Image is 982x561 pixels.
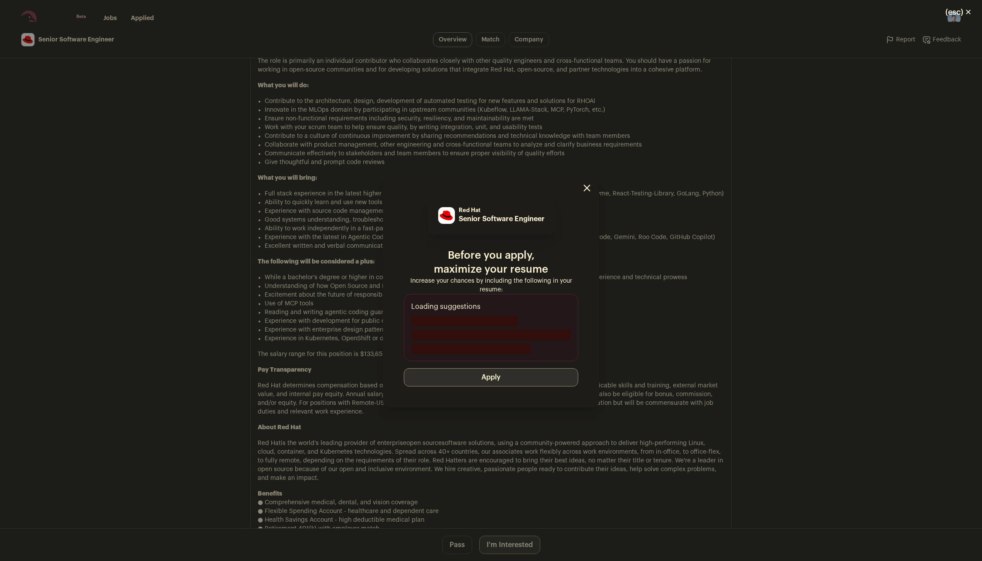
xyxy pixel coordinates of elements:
p: Before you apply, maximize your resume [404,249,578,277]
button: Close modal [583,185,590,192]
button: Apply [404,368,578,387]
p: Red Hat [459,207,545,214]
p: Increase your chances by including the following in your resume: [404,277,578,294]
div: Loading suggestions [404,294,578,361]
img: 3505fba47afc650b6d4c954687356ce081ab6c2b3038d818b58fbf855f23b7ee.jpg [438,207,455,224]
button: Close modal [935,3,982,22]
p: Senior Software Engineer [459,214,545,224]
